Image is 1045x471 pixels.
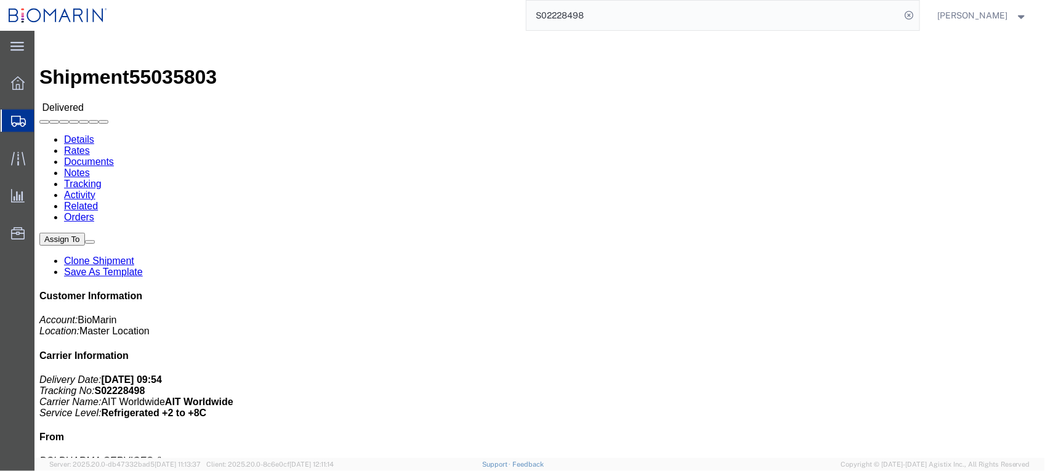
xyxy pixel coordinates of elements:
[841,459,1030,470] span: Copyright © [DATE]-[DATE] Agistix Inc., All Rights Reserved
[938,9,1008,22] span: Carrie Lai
[49,461,201,468] span: Server: 2025.20.0-db47332bad5
[512,461,544,468] a: Feedback
[482,461,513,468] a: Support
[155,461,201,468] span: [DATE] 11:13:37
[937,8,1028,23] button: [PERSON_NAME]
[34,31,1045,458] iframe: FS Legacy Container
[527,1,901,30] input: Search for shipment number, reference number
[289,461,334,468] span: [DATE] 12:11:14
[9,6,107,25] img: logo
[206,461,334,468] span: Client: 2025.20.0-8c6e0cf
